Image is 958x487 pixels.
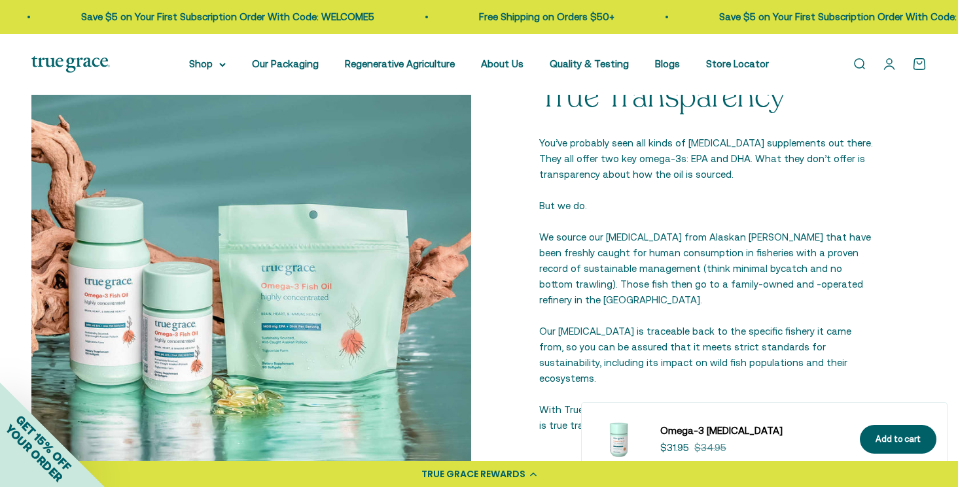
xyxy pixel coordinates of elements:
p: With True Grace, you can be confident in the product you’re taking. This is true transparency. [539,402,874,433]
a: Quality & Testing [550,58,629,69]
p: True Transparency [539,80,874,114]
a: Our Packaging [252,58,319,69]
a: Omega-3 [MEDICAL_DATA] [660,423,844,439]
a: Blogs [655,58,680,69]
a: Regenerative Agriculture [345,58,455,69]
button: Add to cart [860,425,936,454]
summary: Shop [189,56,226,72]
div: Add to cart [876,433,921,446]
div: TRUE GRACE REWARDS [421,467,525,481]
img: Omega-3 Fish Oil for Brain, Heart, and Immune Health* Sustainably sourced, wild-caught Alaskan fi... [592,413,645,465]
compare-at-price: $34.95 [694,440,726,456]
p: Our [MEDICAL_DATA] is traceable back to the specific fishery it came from, so you can be assured ... [539,324,874,386]
a: Store Locator [706,58,769,69]
a: Free Shipping on Orders $50+ [478,11,614,22]
p: You’ve probably seen all kinds of [MEDICAL_DATA] supplements out there. They all offer two key om... [539,135,874,182]
p: Save $5 on Your First Subscription Order With Code: WELCOME5 [80,9,374,25]
sale-price: $31.95 [660,440,689,456]
a: About Us [481,58,523,69]
span: YOUR ORDER [3,422,65,484]
p: We source our [MEDICAL_DATA] from Alaskan [PERSON_NAME] that have been freshly caught for human c... [539,229,874,308]
span: GET 15% OFF [13,412,74,473]
p: But we do. [539,198,874,214]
